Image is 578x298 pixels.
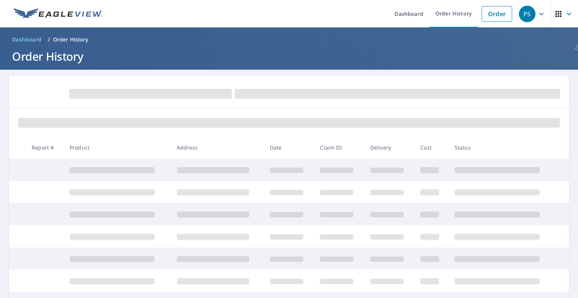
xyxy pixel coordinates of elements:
[364,136,414,159] th: Delivery
[53,36,88,43] p: Order History
[9,49,569,64] h1: Order History
[314,136,364,159] th: Claim ID
[414,136,449,159] th: Cost
[449,136,556,159] th: Status
[9,34,45,46] a: Dashboard
[519,6,535,22] div: PS
[9,34,569,46] nav: breadcrumb
[482,6,512,22] a: Order
[171,136,264,159] th: Address
[26,136,64,159] th: Report #
[14,8,102,20] img: EV Logo
[264,136,314,159] th: Date
[48,35,50,44] li: /
[64,136,171,159] th: Product
[12,36,42,43] span: Dashboard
